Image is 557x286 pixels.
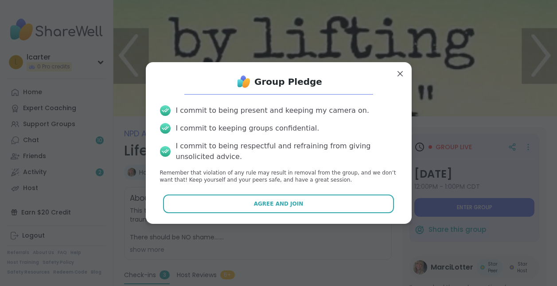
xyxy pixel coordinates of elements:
[163,195,394,213] button: Agree and Join
[176,123,319,134] div: I commit to keeping groups confidential.
[176,105,369,116] div: I commit to being present and keeping my camera on.
[254,75,322,88] h1: Group Pledge
[160,169,397,184] p: Remember that violation of any rule may result in removal from the group, and we don’t want that!...
[254,200,304,208] span: Agree and Join
[176,141,397,162] div: I commit to being respectful and refraining from giving unsolicited advice.
[235,73,253,91] img: ShareWell Logo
